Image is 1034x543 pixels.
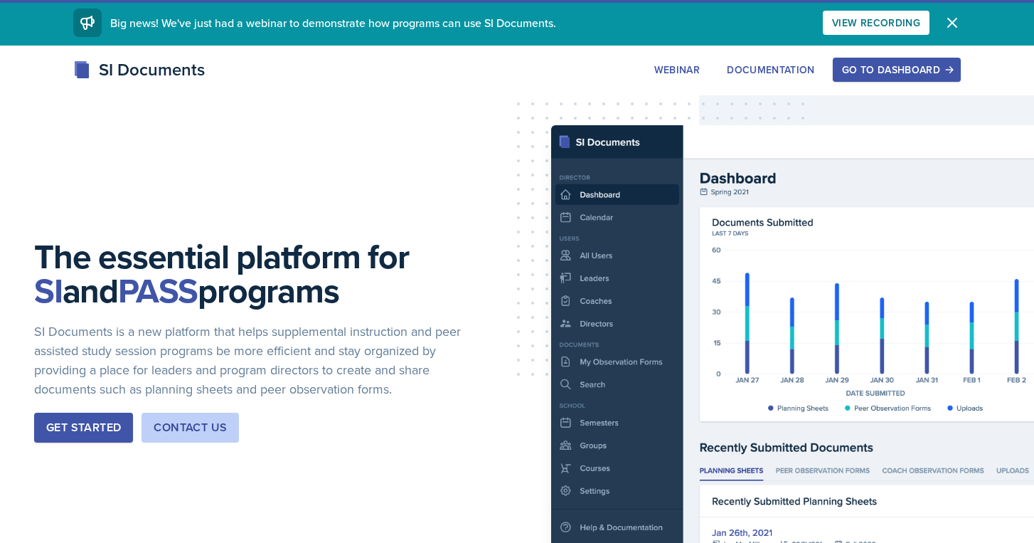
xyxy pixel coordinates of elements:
button: Get Started [34,413,133,443]
button: Go to Dashboard [833,58,961,82]
button: View Recording [823,11,929,35]
div: Documentation [727,64,815,75]
div: View Recording [832,17,920,28]
button: Documentation [718,58,824,82]
span: Big news! We've just had a webinar to demonstrate how programs can use SI Documents. [110,15,556,31]
div: Go to Dashboard [842,64,952,75]
div: SI Documents [73,57,205,83]
div: Contact Us [154,419,227,436]
div: Get Started [46,419,121,436]
div: Webinar [654,64,700,75]
button: Webinar [645,58,709,82]
button: Contact Us [142,413,239,443]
